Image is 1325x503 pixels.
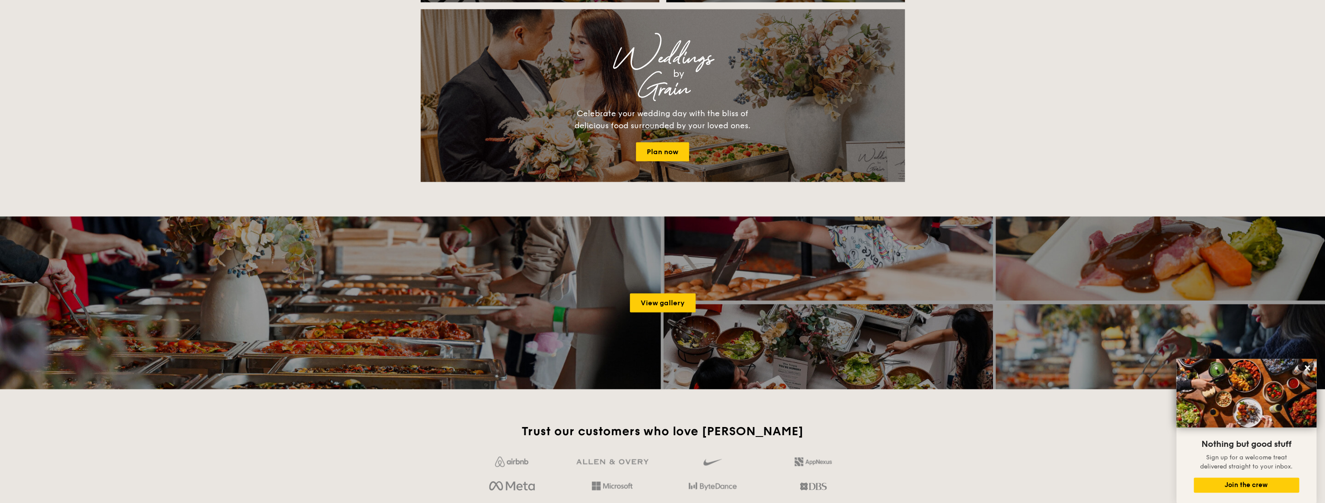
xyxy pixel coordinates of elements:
img: DSC07876-Edit02-Large.jpeg [1176,359,1316,427]
img: meta.d311700b.png [489,479,534,494]
a: View gallery [630,293,696,312]
img: gdlseuq06himwAAAABJRU5ErkJggg== [703,455,722,469]
div: Weddings [497,51,829,66]
div: Celebrate your wedding day with the bliss of delicious food surrounded by your loved ones. [565,108,760,132]
h2: Trust our customers who love [PERSON_NAME] [465,424,860,439]
button: Close [1300,361,1314,375]
button: Join the crew [1194,478,1299,493]
img: dbs.a5bdd427.png [800,479,826,494]
img: GRg3jHAAAAABJRU5ErkJggg== [576,459,648,465]
div: Grain [497,82,829,97]
img: Jf4Dw0UUCKFd4aYAAAAASUVORK5CYII= [495,456,528,467]
img: bytedance.dc5c0c88.png [689,479,737,494]
span: Nothing but good stuff [1201,439,1291,449]
a: Plan now [636,142,689,161]
img: 2L6uqdT+6BmeAFDfWP11wfMG223fXktMZIL+i+lTG25h0NjUBKOYhdW2Kn6T+C0Q7bASH2i+1JIsIulPLIv5Ss6l0e291fRVW... [795,457,832,466]
span: Sign up for a welcome treat delivered straight to your inbox. [1200,454,1293,470]
img: Hd4TfVa7bNwuIo1gAAAAASUVORK5CYII= [592,481,632,490]
div: by [529,66,829,82]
